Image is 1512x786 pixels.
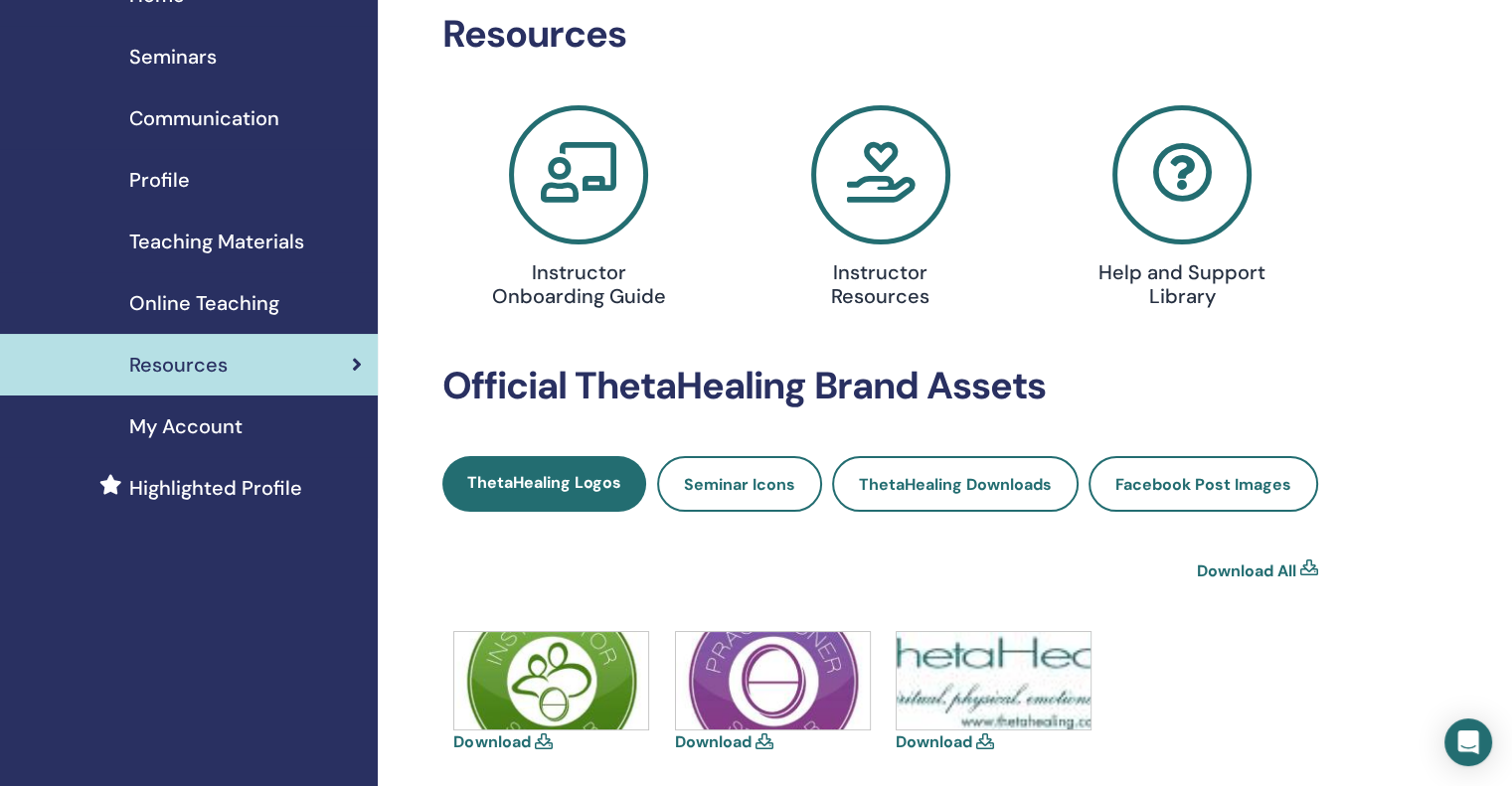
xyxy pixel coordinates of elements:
span: Highlighted Profile [129,473,302,503]
a: Facebook Post Images [1089,456,1318,512]
h2: Official ThetaHealing Brand Assets [442,364,1318,409]
a: Download [675,731,752,752]
h4: Instructor Resources [783,260,978,308]
span: ThetaHealing Downloads [859,474,1052,495]
a: Seminar Icons [657,456,822,512]
span: Online Teaching [129,288,279,318]
a: Download All [1197,559,1296,583]
img: icons-practitioner.jpg [676,632,870,729]
h2: Resources [442,12,1318,58]
span: Profile [129,165,190,195]
span: Resources [129,350,228,380]
a: Download [896,731,972,752]
h4: Help and Support Library [1085,260,1279,308]
a: ThetaHealing Downloads [832,456,1079,512]
a: ThetaHealing Logos [442,456,646,512]
a: Instructor Resources [742,105,1020,316]
a: Help and Support Library [1043,105,1321,316]
img: thetahealing-logo-a-copy.jpg [897,632,1091,729]
span: My Account [129,411,243,441]
a: Download [453,731,530,752]
span: Teaching Materials [129,227,304,256]
span: Seminars [129,42,217,72]
div: Open Intercom Messenger [1444,718,1492,766]
h4: Instructor Onboarding Guide [481,260,676,308]
img: icons-instructor.jpg [454,632,648,729]
span: Facebook Post Images [1115,474,1291,495]
span: Seminar Icons [684,474,795,495]
a: Instructor Onboarding Guide [439,105,718,316]
span: ThetaHealing Logos [467,472,621,493]
span: Communication [129,103,279,133]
